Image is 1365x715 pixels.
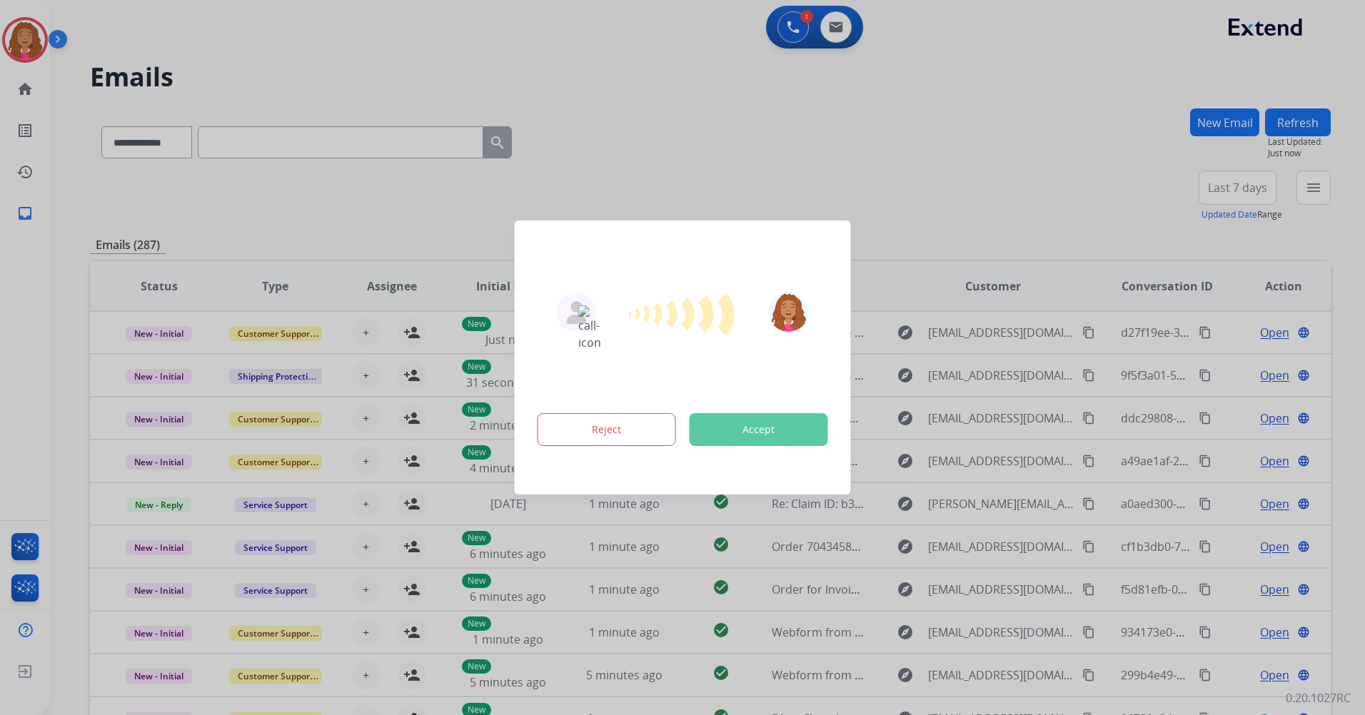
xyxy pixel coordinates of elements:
[768,292,808,332] img: avatar
[538,413,676,446] button: Reject
[690,413,828,446] button: Accept
[1286,689,1351,706] p: 0.20.1027RC
[565,301,588,324] img: agent-avatar
[578,305,607,351] img: call-icon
